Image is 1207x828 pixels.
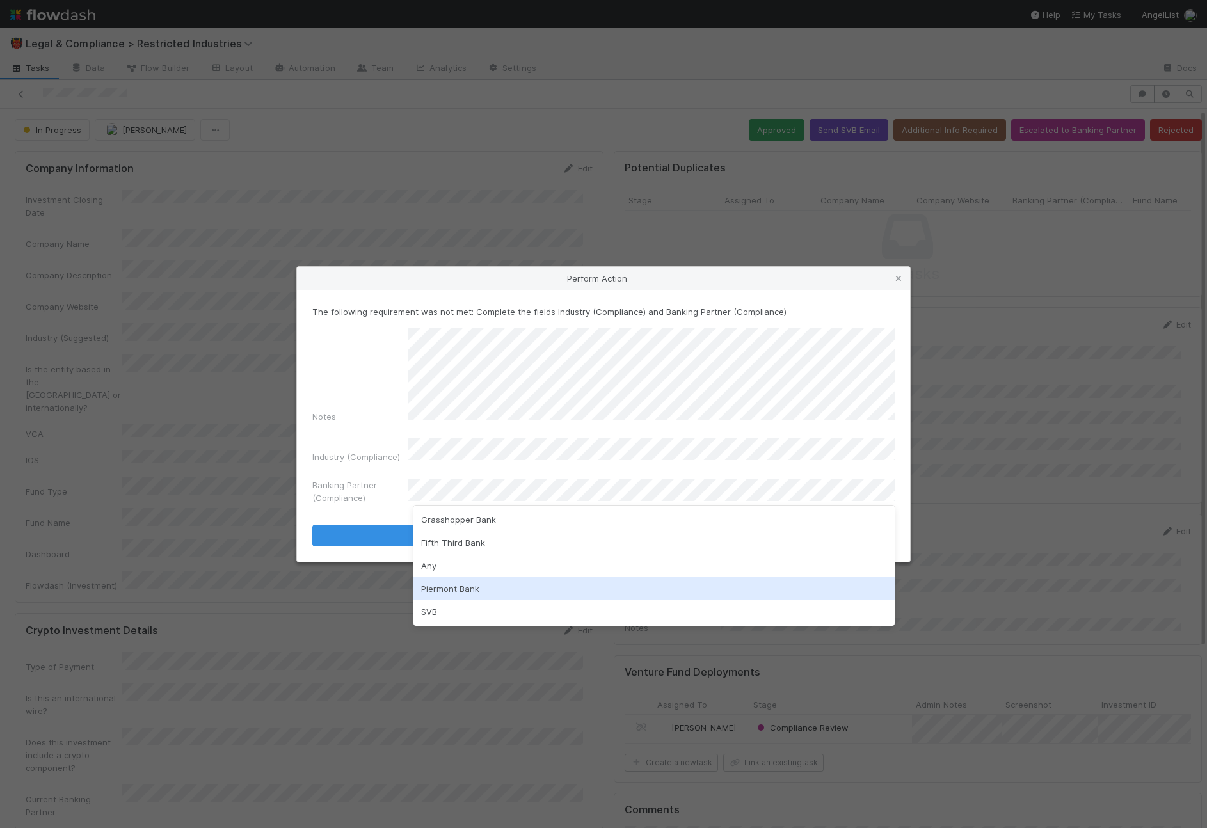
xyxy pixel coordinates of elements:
label: Notes [312,410,336,423]
div: Grasshopper Bank [413,508,895,531]
div: Fifth Third Bank [413,531,895,554]
div: Any [413,554,895,577]
p: The following requirement was not met: Complete the fields Industry (Compliance) and Banking Part... [312,305,895,318]
div: Perform Action [297,267,910,290]
div: SVB [413,600,895,623]
button: Approved [312,525,895,546]
div: Piermont Bank [413,577,895,600]
label: Industry (Compliance) [312,450,400,463]
label: Banking Partner (Compliance) [312,479,408,504]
